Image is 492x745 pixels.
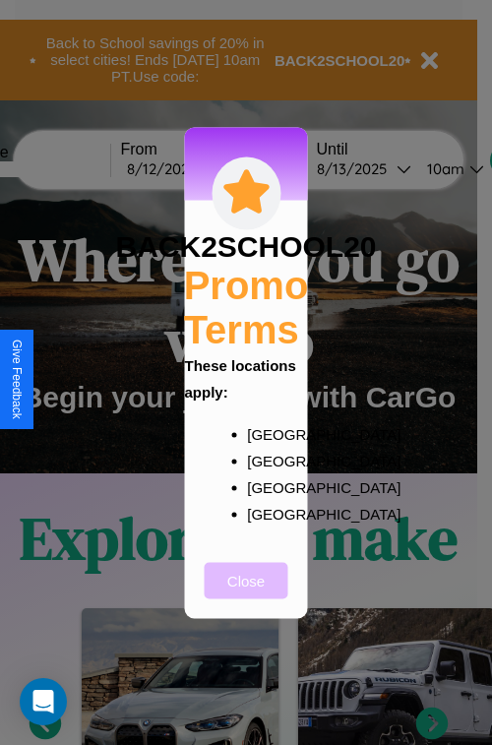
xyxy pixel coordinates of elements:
[184,263,309,351] h2: Promo Terms
[247,420,284,447] p: [GEOGRAPHIC_DATA]
[205,562,288,598] button: Close
[247,447,284,473] p: [GEOGRAPHIC_DATA]
[20,678,67,725] div: Open Intercom Messenger
[115,229,376,263] h3: BACK2SCHOOL20
[247,500,284,527] p: [GEOGRAPHIC_DATA]
[10,340,24,419] div: Give Feedback
[247,473,284,500] p: [GEOGRAPHIC_DATA]
[185,356,296,400] b: These locations apply:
